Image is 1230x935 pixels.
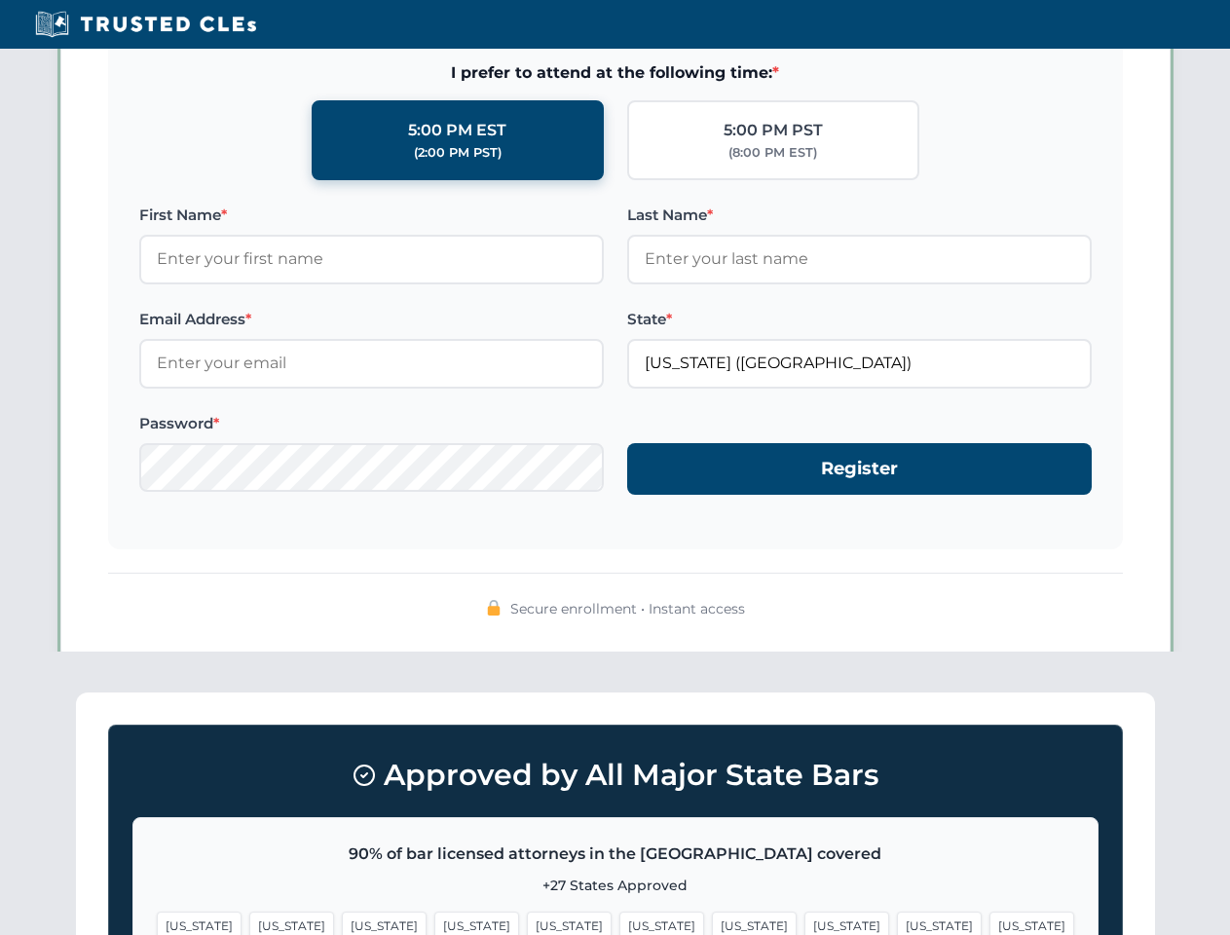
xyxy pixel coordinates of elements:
[139,204,604,227] label: First Name
[627,339,1092,388] input: Florida (FL)
[139,412,604,435] label: Password
[157,841,1074,867] p: 90% of bar licensed attorneys in the [GEOGRAPHIC_DATA] covered
[627,204,1092,227] label: Last Name
[139,339,604,388] input: Enter your email
[724,118,823,143] div: 5:00 PM PST
[29,10,262,39] img: Trusted CLEs
[510,598,745,619] span: Secure enrollment • Instant access
[627,235,1092,283] input: Enter your last name
[408,118,506,143] div: 5:00 PM EST
[627,308,1092,331] label: State
[139,308,604,331] label: Email Address
[139,235,604,283] input: Enter your first name
[157,875,1074,896] p: +27 States Approved
[132,749,1099,802] h3: Approved by All Major State Bars
[728,143,817,163] div: (8:00 PM EST)
[627,443,1092,495] button: Register
[486,600,502,616] img: 🔒
[139,60,1092,86] span: I prefer to attend at the following time:
[414,143,502,163] div: (2:00 PM PST)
